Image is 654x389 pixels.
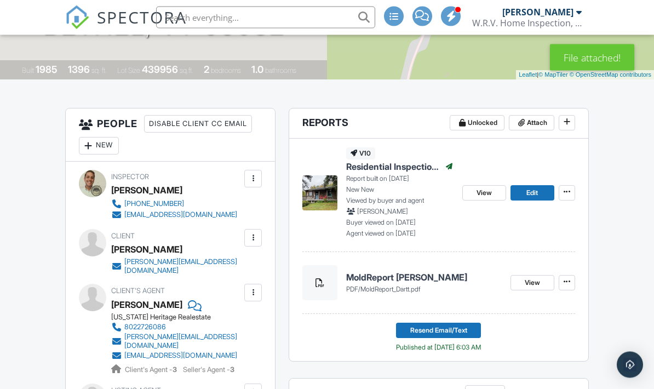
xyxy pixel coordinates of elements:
div: 2 [204,64,209,76]
span: Seller's Agent - [183,366,234,374]
input: Search everything... [156,7,375,28]
div: [PERSON_NAME] [111,182,182,199]
div: [PERSON_NAME] [502,7,573,18]
a: [EMAIL_ADDRESS][DOMAIN_NAME] [111,210,237,221]
span: bathrooms [265,67,296,75]
a: SPECTORA [65,15,187,38]
div: | [516,71,654,80]
div: [PERSON_NAME][EMAIL_ADDRESS][DOMAIN_NAME] [124,258,242,276]
span: Inspector [111,173,149,181]
div: 1.0 [251,64,263,76]
div: [EMAIL_ADDRESS][DOMAIN_NAME] [124,211,237,220]
img: The Best Home Inspection Software - Spectora [65,5,89,30]
h3: People [66,109,275,162]
div: [US_STATE] Heritage Realestate [111,313,250,322]
span: Lot Size [117,67,140,75]
a: 8022726086 [111,322,242,333]
strong: 3 [230,366,234,374]
div: [PHONE_NUMBER] [124,200,184,209]
span: Client [111,232,135,241]
span: SPECTORA [97,5,187,28]
div: 439956 [142,64,178,76]
a: [PERSON_NAME][EMAIL_ADDRESS][DOMAIN_NAME] [111,333,242,351]
span: Client's Agent [111,287,165,295]
strong: 3 [173,366,177,374]
a: © OpenStreetMap contributors [570,72,651,78]
a: [PERSON_NAME] [111,297,182,313]
a: [PERSON_NAME][EMAIL_ADDRESS][DOMAIN_NAME] [111,258,242,276]
div: File attached! [550,44,634,71]
div: [PERSON_NAME] [111,242,182,258]
div: [PERSON_NAME][EMAIL_ADDRESS][DOMAIN_NAME] [124,333,242,351]
div: W.R.V. Home Inspection, PLC [472,18,582,28]
div: New [79,138,119,155]
a: [EMAIL_ADDRESS][DOMAIN_NAME] [111,351,242,362]
span: Client's Agent - [125,366,179,374]
div: 8022726086 [124,323,166,332]
div: Open Intercom Messenger [617,352,643,378]
span: sq.ft. [180,67,193,75]
a: Leaflet [519,72,537,78]
div: 1985 [36,64,58,76]
div: 1396 [68,64,90,76]
span: bedrooms [211,67,241,75]
a: [PHONE_NUMBER] [111,199,237,210]
a: © MapTiler [538,72,568,78]
div: Disable Client CC Email [144,116,252,133]
div: [EMAIL_ADDRESS][DOMAIN_NAME] [124,352,237,361]
span: Built [22,67,34,75]
span: sq. ft. [91,67,107,75]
